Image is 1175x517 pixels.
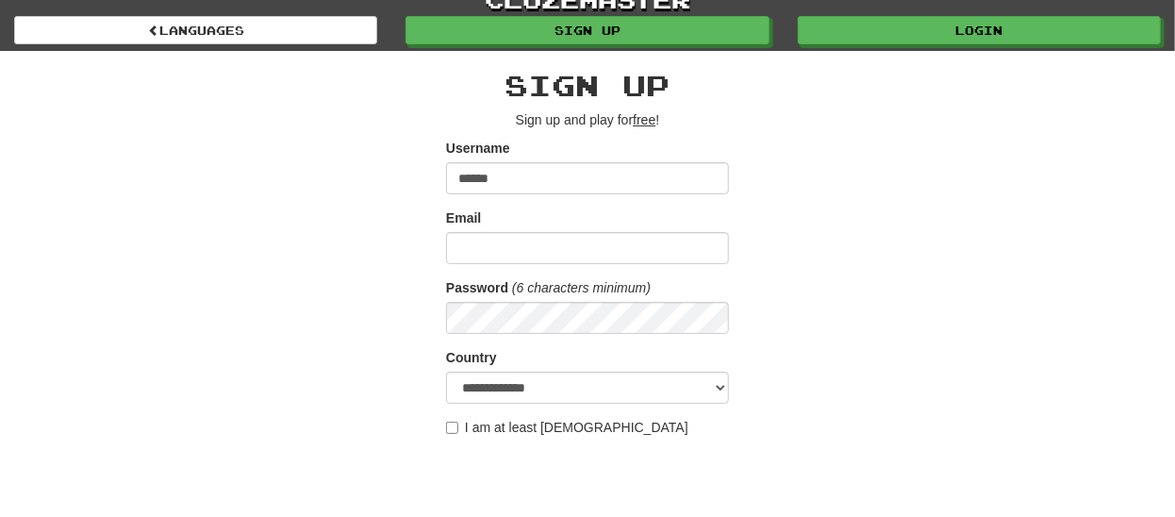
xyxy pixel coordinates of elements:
a: Languages [14,16,377,44]
h2: Sign up [446,70,729,101]
input: I am at least [DEMOGRAPHIC_DATA] [446,422,458,434]
label: Password [446,278,508,297]
p: Sign up and play for ! [446,110,729,129]
a: Sign up [405,16,769,44]
label: Country [446,348,497,367]
label: I am at least [DEMOGRAPHIC_DATA] [446,418,688,437]
label: Username [446,139,510,158]
em: (6 characters minimum) [512,280,651,295]
a: Login [798,16,1161,44]
u: free [633,112,655,127]
label: Email [446,208,481,227]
